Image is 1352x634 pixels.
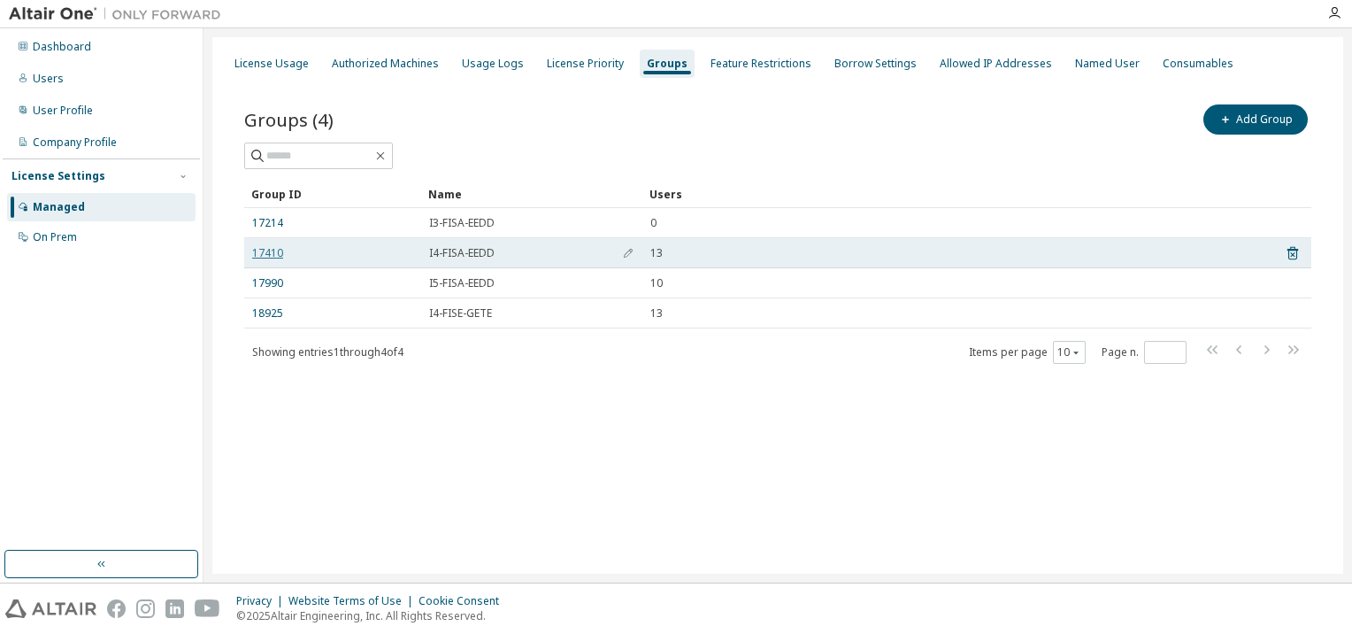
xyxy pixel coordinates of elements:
div: On Prem [33,230,77,244]
div: Users [33,72,64,86]
div: User Profile [33,104,93,118]
div: Website Terms of Use [288,594,419,608]
div: Privacy [236,594,288,608]
div: Borrow Settings [834,57,917,71]
div: License Priority [547,57,624,71]
span: I3-FISA-EEDD [429,216,495,230]
div: Dashboard [33,40,91,54]
a: 17990 [252,276,283,290]
div: Authorized Machines [332,57,439,71]
span: 13 [650,306,663,321]
span: Groups (4) [244,107,334,132]
div: License Usage [234,57,309,71]
span: 10 [650,276,663,290]
div: Users [649,180,1262,208]
div: Allowed IP Addresses [940,57,1052,71]
span: Showing entries 1 through 4 of 4 [252,344,403,360]
span: Items per page [969,341,1086,364]
div: Usage Logs [462,57,524,71]
img: linkedin.svg [165,599,184,618]
p: © 2025 Altair Engineering, Inc. All Rights Reserved. [236,608,510,623]
span: I4-FISA-EEDD [429,246,495,260]
a: 17214 [252,216,283,230]
div: Cookie Consent [419,594,510,608]
div: Company Profile [33,135,117,150]
span: 13 [650,246,663,260]
img: youtube.svg [195,599,220,618]
div: Feature Restrictions [711,57,811,71]
div: Managed [33,200,85,214]
div: Name [428,180,635,208]
span: 0 [650,216,657,230]
button: 10 [1057,345,1081,360]
img: instagram.svg [136,599,155,618]
img: facebook.svg [107,599,126,618]
a: 18925 [252,306,283,321]
div: License Settings [12,169,105,183]
button: Add Group [1203,104,1308,135]
div: Group ID [251,180,414,208]
span: Page n. [1102,341,1187,364]
div: Consumables [1163,57,1233,71]
span: I4-FISE-GETE [429,306,492,321]
div: Groups [647,57,688,71]
a: 17410 [252,246,283,260]
span: I5-FISA-EEDD [429,276,495,290]
img: altair_logo.svg [5,599,96,618]
div: Named User [1075,57,1140,71]
img: Altair One [9,5,230,23]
